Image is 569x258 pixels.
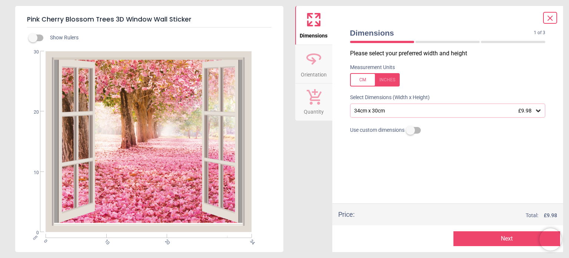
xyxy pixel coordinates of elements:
[534,30,545,36] span: 1 of 3
[301,68,327,79] span: Orientation
[25,230,39,236] span: 0
[350,64,395,71] label: Measurement Units
[25,170,39,176] span: 10
[539,228,562,251] iframe: Brevo live chat
[304,105,324,116] span: Quantity
[32,234,39,241] span: cm
[547,212,557,218] span: 9.98
[103,238,108,243] span: 10
[248,238,253,243] span: 34
[33,33,283,42] div: Show Rulers
[27,12,272,27] h5: Pink Cherry Blossom Trees 3D Window Wall Sticker
[518,108,532,114] span: £9.98
[25,109,39,115] span: 20
[350,127,405,134] span: Use custom dimensions
[42,238,47,243] span: 0
[163,238,168,243] span: 20
[353,108,535,114] div: 34cm x 30cm
[338,210,355,219] div: Price :
[295,45,332,84] button: Orientation
[344,94,430,101] label: Select Dimensions (Width x Height)
[295,84,332,121] button: Quantity
[366,212,558,219] div: Total:
[544,212,557,219] span: £
[453,231,560,246] button: Next
[295,6,332,45] button: Dimensions
[350,27,534,38] span: Dimensions
[350,49,552,58] p: Please select your preferred width and height
[25,49,39,55] span: 30
[300,29,327,40] span: Dimensions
